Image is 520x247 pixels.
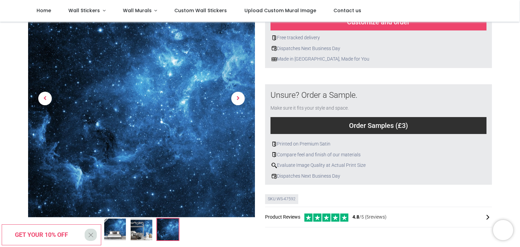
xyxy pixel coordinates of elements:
[270,152,486,158] div: Compare feel and finish of our materials
[352,214,359,220] span: 4.8
[270,45,486,52] div: Dispatches Next Business Day
[104,219,126,240] img: Blue Galaxy Space NASA Wall Mural Wallpaper
[333,7,361,14] span: Contact us
[123,7,152,14] span: Wall Murals
[244,7,316,14] span: Upload Custom Mural Image
[28,21,62,177] a: Previous
[265,212,492,222] div: Product Reviews
[174,7,227,14] span: Custom Wall Stickers
[352,214,387,221] span: /5 ( 5 reviews)
[270,56,486,63] div: Made in [GEOGRAPHIC_DATA], Made for You
[131,219,152,240] img: WS-47592-02
[270,105,486,112] div: Make sure it fits your style and space.
[270,35,486,41] div: Free tracked delivery
[265,194,298,204] div: SKU: WS-47592
[37,7,51,14] span: Home
[157,219,179,240] img: WS-47592-03
[68,7,100,14] span: Wall Stickers
[270,141,486,148] div: Printed on Premium Satin
[231,92,245,106] span: Next
[493,220,513,240] iframe: Brevo live chat
[270,173,486,180] div: Dispatches Next Business Day
[221,21,255,177] a: Next
[38,92,52,106] span: Previous
[270,90,486,101] div: Unsure? Order a Sample.
[272,57,277,62] img: uk
[270,162,486,169] div: Evaluate Image Quality at Actual Print Size
[270,117,486,134] div: Order Samples (£3)
[270,14,486,30] div: Customize and order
